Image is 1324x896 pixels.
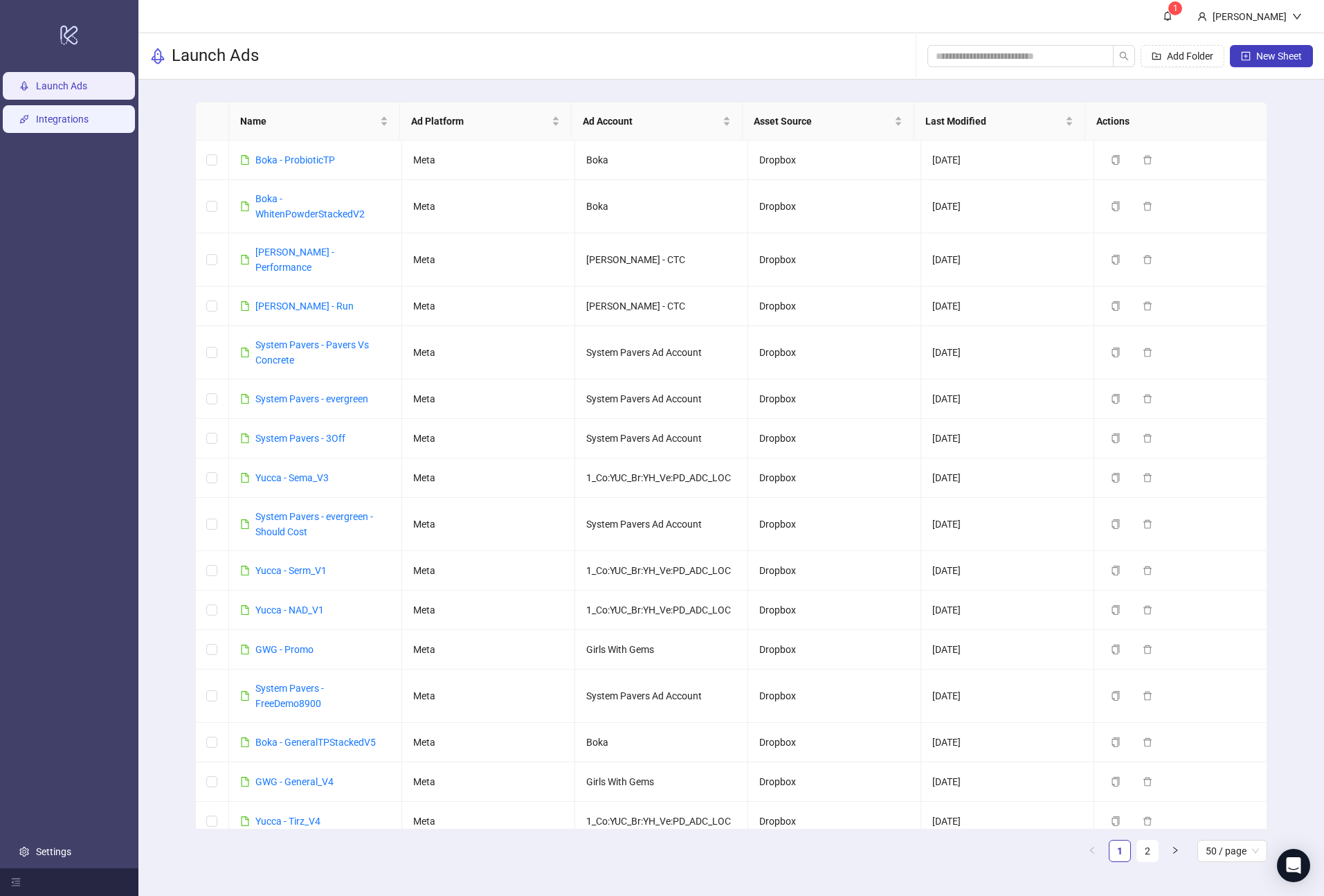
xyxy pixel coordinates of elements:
td: Boka [575,723,748,762]
td: Dropbox [748,419,921,458]
span: file [240,519,250,529]
span: delete [1143,201,1152,211]
span: delete [1143,777,1152,787]
td: [DATE] [921,762,1094,802]
td: System Pavers Ad Account [575,419,748,458]
td: [DATE] [921,630,1094,670]
h3: Launch Ads [172,45,259,67]
td: Meta [402,591,575,630]
span: Name [240,114,378,129]
span: folder-add [1152,51,1161,61]
span: file [240,645,250,654]
td: 1_Co:YUC_Br:YH_Ve:PD_ADC_LOC [575,802,748,841]
a: System Pavers - FreeDemo8900 [255,683,324,709]
span: copy [1111,777,1121,787]
span: right [1171,846,1179,854]
td: System Pavers Ad Account [575,326,748,379]
span: file [240,737,250,747]
div: Page Size [1197,840,1267,862]
td: Meta [402,233,575,287]
button: Add Folder [1141,45,1224,67]
span: file [240,566,250,575]
td: 1_Co:YUC_Br:YH_Ve:PD_ADC_LOC [575,458,748,498]
li: Next Page [1164,840,1186,862]
span: copy [1111,255,1121,265]
td: Meta [402,551,575,591]
div: [PERSON_NAME] [1207,9,1292,24]
a: Yucca - Sema_V3 [255,472,329,483]
td: System Pavers Ad Account [575,498,748,551]
td: [DATE] [921,551,1094,591]
span: delete [1143,691,1152,701]
td: Meta [402,141,575,180]
span: file [240,201,250,211]
td: Dropbox [748,141,921,180]
td: Meta [402,379,575,419]
span: down [1292,12,1302,21]
th: Actions [1085,102,1257,141]
td: Meta [402,630,575,670]
span: copy [1111,473,1121,483]
th: Ad Platform [400,102,572,141]
span: search [1119,51,1129,61]
td: Dropbox [748,723,921,762]
td: Dropbox [748,458,921,498]
td: Girls With Gems [575,630,748,670]
span: copy [1111,737,1121,747]
td: [DATE] [921,141,1094,180]
td: Meta [402,762,575,802]
td: Dropbox [748,802,921,841]
td: [DATE] [921,670,1094,723]
span: copy [1111,645,1121,654]
span: copy [1111,433,1121,443]
td: Dropbox [748,326,921,379]
td: Dropbox [748,287,921,326]
a: System Pavers - Pavers Vs Concrete [255,339,369,366]
a: GWG - General_V4 [255,776,334,787]
a: System Pavers - evergreen - Should Cost [255,511,373,537]
span: copy [1111,348,1121,357]
span: copy [1111,155,1121,165]
th: Asset Source [743,102,914,141]
td: [DATE] [921,498,1094,551]
th: Last Modified [914,102,1086,141]
a: Yucca - NAD_V1 [255,604,324,616]
td: [DATE] [921,458,1094,498]
td: [PERSON_NAME] - CTC [575,233,748,287]
td: [DATE] [921,233,1094,287]
span: Ad Account [583,114,720,129]
a: Launch Ads [36,80,87,91]
a: 2 [1137,841,1158,861]
span: file [240,605,250,615]
a: System Pavers - 3Off [255,433,345,444]
span: Asset Source [754,114,891,129]
th: Ad Account [572,102,743,141]
td: Meta [402,802,575,841]
td: Dropbox [748,498,921,551]
span: copy [1111,691,1121,701]
span: delete [1143,605,1152,615]
a: Yucca - Serm_V1 [255,565,327,576]
span: delete [1143,155,1152,165]
span: file [240,301,250,311]
a: Boka - GeneralTPStackedV5 [255,737,376,748]
span: delete [1143,566,1152,575]
span: file [240,255,250,265]
span: file [240,394,250,404]
a: Yucca - Tirz_V4 [255,816,320,827]
td: Dropbox [748,591,921,630]
td: [DATE] [921,723,1094,762]
td: [DATE] [921,802,1094,841]
span: 1 [1173,3,1178,13]
span: delete [1143,348,1152,357]
span: New Sheet [1256,51,1302,62]
a: Settings [36,846,71,857]
span: file [240,816,250,826]
td: Meta [402,419,575,458]
a: Boka - ProbioticTP [255,154,335,165]
td: System Pavers Ad Account [575,670,748,723]
li: Previous Page [1081,840,1103,862]
td: Dropbox [748,762,921,802]
li: 1 [1109,840,1131,862]
td: System Pavers Ad Account [575,379,748,419]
